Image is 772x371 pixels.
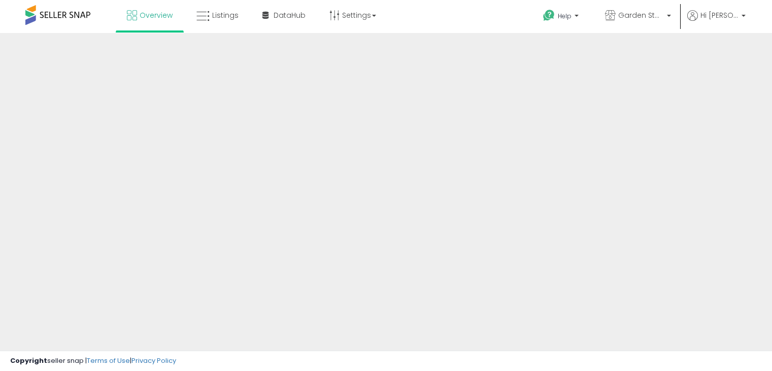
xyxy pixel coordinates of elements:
a: Help [535,2,589,33]
i: Get Help [543,9,555,22]
a: Hi [PERSON_NAME] [687,10,746,33]
span: DataHub [274,10,306,20]
a: Privacy Policy [131,356,176,365]
span: Hi [PERSON_NAME] [700,10,739,20]
div: seller snap | | [10,356,176,366]
span: Help [558,12,572,20]
a: Terms of Use [87,356,130,365]
span: Overview [140,10,173,20]
strong: Copyright [10,356,47,365]
span: Garden State Merchant [618,10,664,20]
span: Listings [212,10,239,20]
